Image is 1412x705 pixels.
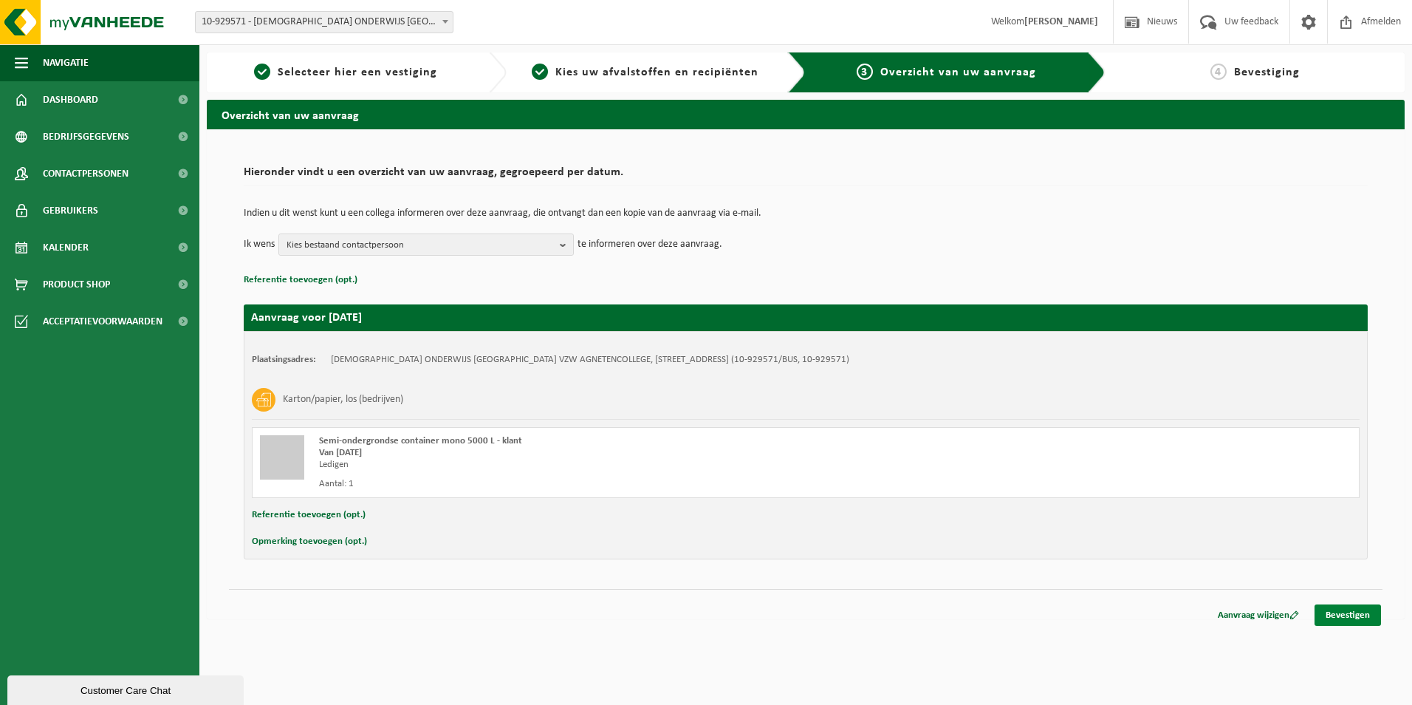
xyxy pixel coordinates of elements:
h2: Hieronder vindt u een overzicht van uw aanvraag, gegroepeerd per datum. [244,166,1368,186]
div: Ledigen [319,459,865,471]
span: 1 [254,64,270,80]
strong: Van [DATE] [319,448,362,457]
span: Acceptatievoorwaarden [43,303,162,340]
span: Bevestiging [1234,67,1300,78]
button: Opmerking toevoegen (opt.) [252,532,367,551]
span: 10-929571 - KATHOLIEK ONDERWIJS SINT-MICHIEL VZW AGNETENCOLLEGE - PEER [195,11,453,33]
span: 10-929571 - KATHOLIEK ONDERWIJS SINT-MICHIEL VZW AGNETENCOLLEGE - PEER [196,12,453,33]
span: Semi-ondergrondse container mono 5000 L - klant [319,436,522,446]
button: Referentie toevoegen (opt.) [244,270,357,290]
iframe: chat widget [7,672,247,705]
strong: Aanvraag voor [DATE] [251,312,362,324]
p: Indien u dit wenst kunt u een collega informeren over deze aanvraag, die ontvangt dan een kopie v... [244,208,1368,219]
span: Kalender [43,229,89,266]
strong: [PERSON_NAME] [1024,16,1098,27]
span: Selecteer hier een vestiging [278,67,437,78]
h2: Overzicht van uw aanvraag [207,100,1405,129]
a: 2Kies uw afvalstoffen en recipiënten [514,64,777,81]
h3: Karton/papier, los (bedrijven) [283,388,403,412]
span: Kies bestaand contactpersoon [287,234,554,256]
button: Referentie toevoegen (opt.) [252,505,366,525]
span: 4 [1210,64,1227,80]
span: Dashboard [43,81,98,118]
div: Aantal: 1 [319,478,865,490]
span: Product Shop [43,266,110,303]
a: 1Selecteer hier een vestiging [214,64,477,81]
span: Bedrijfsgegevens [43,118,129,155]
td: [DEMOGRAPHIC_DATA] ONDERWIJS [GEOGRAPHIC_DATA] VZW AGNETENCOLLEGE, [STREET_ADDRESS] (10-929571/BU... [331,354,849,366]
button: Kies bestaand contactpersoon [278,234,574,256]
span: Overzicht van uw aanvraag [880,67,1036,78]
span: Gebruikers [43,192,98,229]
a: Aanvraag wijzigen [1207,604,1310,626]
span: Kies uw afvalstoffen en recipiënten [555,67,758,78]
span: Navigatie [43,44,89,81]
span: 3 [857,64,873,80]
span: 2 [532,64,548,80]
a: Bevestigen [1315,604,1381,626]
strong: Plaatsingsadres: [252,355,316,364]
span: Contactpersonen [43,155,128,192]
p: te informeren over deze aanvraag. [578,234,722,256]
p: Ik wens [244,234,275,256]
